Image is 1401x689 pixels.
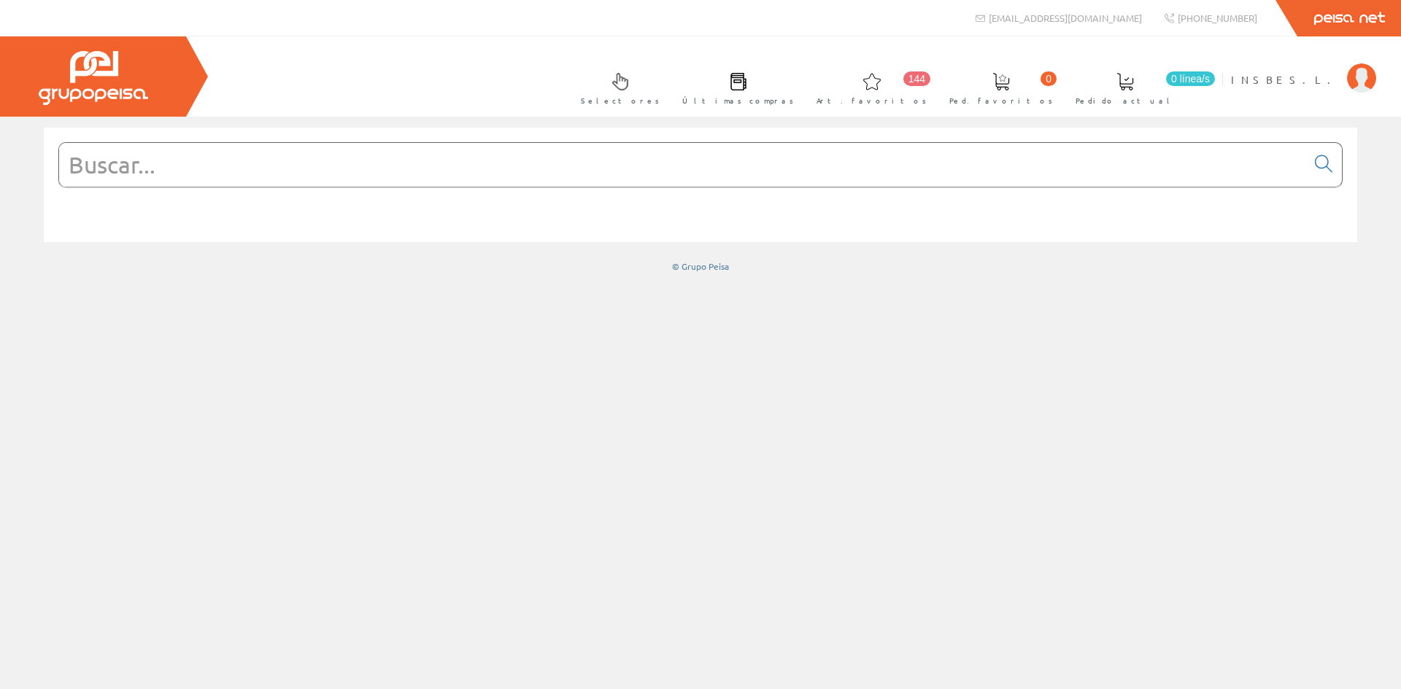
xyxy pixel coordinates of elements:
a: Selectores [566,61,667,114]
span: 0 línea/s [1166,71,1215,86]
img: Grupo Peisa [39,51,148,105]
span: Selectores [581,93,660,108]
span: [EMAIL_ADDRESS][DOMAIN_NAME] [989,12,1142,24]
span: [PHONE_NUMBER] [1178,12,1257,24]
span: Pedido actual [1076,93,1175,108]
span: INSBE S.L. [1231,72,1340,87]
span: Art. favoritos [817,93,927,108]
span: 0 [1041,71,1057,86]
span: 144 [903,71,930,86]
input: Buscar... [59,143,1306,187]
a: Últimas compras [668,61,801,114]
a: INSBE S.L. [1231,61,1376,74]
div: © Grupo Peisa [44,260,1357,273]
a: 144 Art. favoritos [802,61,934,114]
span: Ped. favoritos [949,93,1053,108]
span: Últimas compras [682,93,794,108]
